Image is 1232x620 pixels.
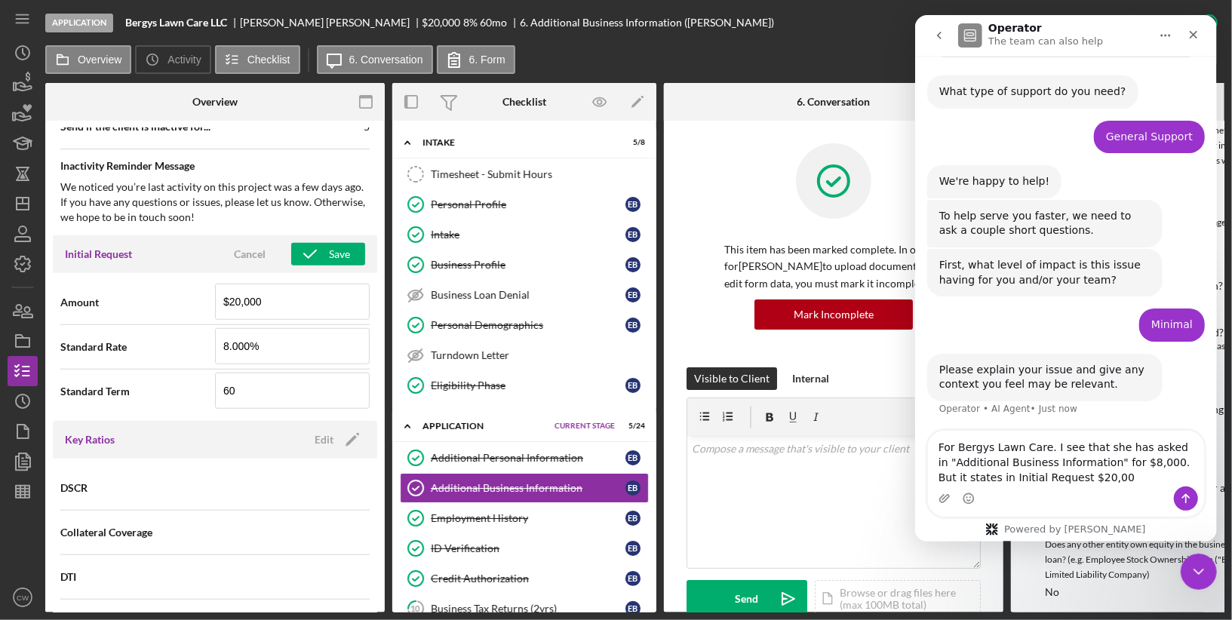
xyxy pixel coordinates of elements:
[240,17,422,29] div: [PERSON_NAME] [PERSON_NAME]
[785,367,837,390] button: Internal
[618,138,645,147] div: 5 / 8
[60,158,370,173] span: Inactivity Reminder Message
[45,14,113,32] div: Application
[915,15,1217,542] iframe: Intercom live chat
[400,189,649,219] a: Personal ProfileEB
[431,542,625,554] div: ID Verification
[754,299,913,330] button: Mark Incomplete
[1130,8,1224,38] button: Complete
[400,340,649,370] a: Turndown Letter
[431,349,648,361] div: Turndown Letter
[315,428,333,451] div: Edit
[400,443,649,473] a: Additional Personal InformationEB
[422,16,461,29] span: $20,000
[724,241,943,292] p: This item has been marked complete. In order for [PERSON_NAME] to upload documents or edit form d...
[431,198,625,210] div: Personal Profile
[794,299,874,330] div: Mark Incomplete
[17,594,29,602] text: CW
[400,219,649,250] a: IntakeEB
[625,571,641,586] div: E B
[400,370,649,401] a: Eligibility PhaseEB
[60,295,215,310] span: Amount
[625,197,641,212] div: E B
[625,227,641,242] div: E B
[291,243,365,265] button: Save
[431,379,625,391] div: Eligibility Phase
[431,512,625,524] div: Employment History
[60,339,215,355] span: Standard Rate
[625,480,641,496] div: E B
[736,580,759,618] div: Send
[625,318,641,333] div: E B
[694,367,770,390] div: Visible to Client
[422,422,547,431] div: Application
[1045,586,1059,598] div: No
[687,580,807,618] button: Send
[400,473,649,503] a: Additional Business InformationEB
[520,17,774,29] div: 6. Additional Business Information ([PERSON_NAME])
[400,310,649,340] a: Personal DemographicsEB
[400,159,649,189] a: Timesheet - Submit Hours
[400,533,649,563] a: ID VerificationEB
[60,384,215,399] span: Standard Term
[60,569,76,585] span: DTI
[431,319,625,331] div: Personal Demographics
[431,168,648,180] div: Timesheet - Submit Hours
[349,54,423,66] label: 6. Conversation
[306,428,365,451] button: Edit
[60,525,152,540] span: Collateral Coverage
[437,45,515,74] button: 6. Form
[431,572,625,585] div: Credit Authorization
[8,582,38,612] button: CW
[687,367,777,390] button: Visible to Client
[400,250,649,280] a: Business ProfileEB
[215,45,300,74] button: Checklist
[431,229,625,241] div: Intake
[1145,8,1191,38] div: Complete
[135,45,210,74] button: Activity
[234,243,266,265] div: Cancel
[792,367,829,390] div: Internal
[212,243,287,265] button: Cancel
[625,378,641,393] div: E B
[167,54,201,66] label: Activity
[625,601,641,616] div: E B
[422,138,607,147] div: Intake
[1181,554,1217,590] iframe: Intercom live chat
[317,45,433,74] button: 6. Conversation
[65,247,132,262] h3: Initial Request
[45,45,131,74] button: Overview
[192,96,238,108] div: Overview
[431,482,625,494] div: Additional Business Information
[797,96,871,108] div: 6. Conversation
[78,54,121,66] label: Overview
[463,17,478,29] div: 8 %
[431,452,625,464] div: Additional Personal Information
[480,17,507,29] div: 60 mo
